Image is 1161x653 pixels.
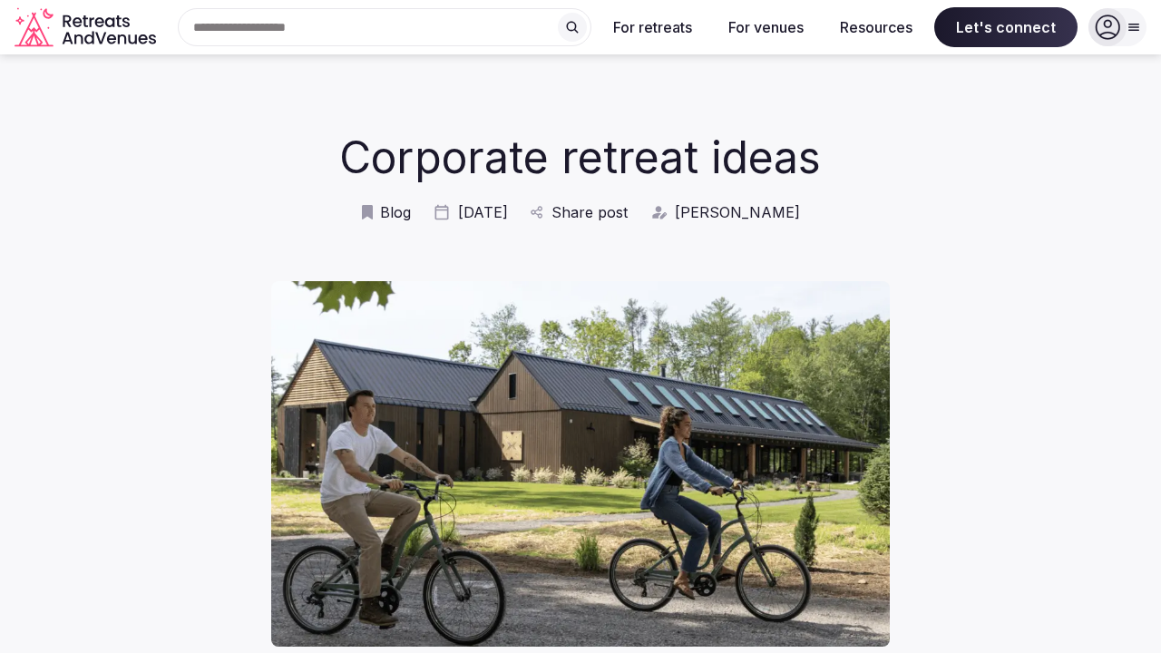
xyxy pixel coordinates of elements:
[309,127,851,188] h1: Corporate retreat ideas
[649,202,800,222] a: [PERSON_NAME]
[599,7,707,47] button: For retreats
[675,202,800,222] span: [PERSON_NAME]
[380,202,411,222] span: Blog
[362,202,411,222] a: Blog
[551,202,628,222] span: Share post
[271,281,891,647] img: Corporate retreat ideas
[714,7,818,47] button: For venues
[825,7,927,47] button: Resources
[934,7,1078,47] span: Let's connect
[15,7,160,48] a: Visit the homepage
[15,7,160,48] svg: Retreats and Venues company logo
